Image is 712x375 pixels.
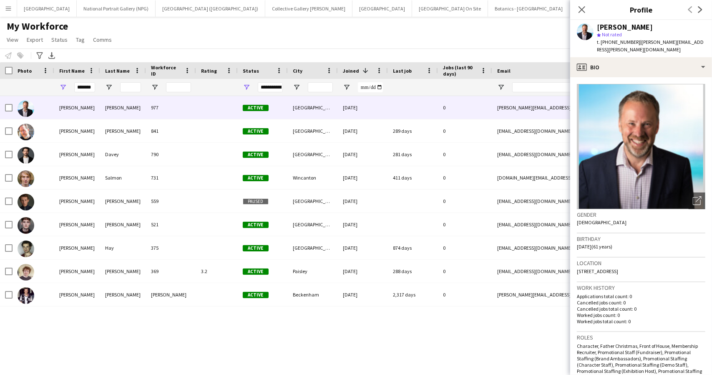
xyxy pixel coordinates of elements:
div: [EMAIL_ADDRESS][DOMAIN_NAME] [492,190,659,213]
div: 289 days [388,119,438,142]
button: Open Filter Menu [151,84,159,91]
div: 411 days [388,166,438,189]
p: Worked jobs count: 0 [577,312,705,318]
span: Joined [343,68,359,74]
button: Open Filter Menu [293,84,300,91]
p: Cancelled jobs count: 0 [577,299,705,306]
div: 281 days [388,143,438,166]
div: 369 [146,260,196,283]
div: 731 [146,166,196,189]
div: 0 [438,260,492,283]
p: Cancelled jobs total count: 0 [577,306,705,312]
a: Comms [90,34,115,45]
img: Matthew Davey [18,147,34,164]
div: Open photos pop-in [689,193,705,209]
button: Open Filter Menu [105,84,113,91]
div: [GEOGRAPHIC_DATA] [288,96,338,119]
div: [PERSON_NAME] [597,23,653,31]
input: Joined Filter Input [358,82,383,92]
div: [PERSON_NAME][EMAIL_ADDRESS][DOMAIN_NAME] [492,283,659,306]
div: [PERSON_NAME] [54,190,100,213]
div: 0 [438,283,492,306]
div: 559 [146,190,196,213]
span: Active [243,105,269,111]
button: [GEOGRAPHIC_DATA] [17,0,77,17]
button: Open Filter Menu [343,84,350,91]
div: [PERSON_NAME] [100,119,146,142]
div: [DATE] [338,283,388,306]
div: 841 [146,119,196,142]
img: Matthew Cobain [18,217,34,234]
span: Paused [243,198,269,205]
div: [DATE] [338,96,388,119]
input: First Name Filter Input [74,82,95,92]
div: [GEOGRAPHIC_DATA] [288,190,338,213]
div: 0 [438,166,492,189]
div: 0 [438,190,492,213]
div: [PERSON_NAME] [100,96,146,119]
div: [GEOGRAPHIC_DATA] [288,119,338,142]
button: [GEOGRAPHIC_DATA] [352,0,412,17]
span: My Workforce [7,20,68,33]
img: MATTHEW THOMAS [18,194,34,210]
span: Export [27,36,43,43]
span: t. [PHONE_NUMBER] [597,39,640,45]
span: Status [243,68,259,74]
div: [DATE] [338,143,388,166]
span: Photo [18,68,32,74]
button: [GEOGRAPHIC_DATA] (HES) [570,0,642,17]
h3: Profile [570,4,712,15]
div: [PERSON_NAME] [54,236,100,259]
span: Active [243,245,269,251]
p: Worked jobs total count: 0 [577,318,705,324]
p: Applications total count: 0 [577,293,705,299]
div: [PERSON_NAME] [100,260,146,283]
button: Open Filter Menu [243,84,250,91]
div: 0 [438,236,492,259]
span: City [293,68,302,74]
div: [EMAIL_ADDRESS][DOMAIN_NAME] [492,236,659,259]
span: Rating [201,68,217,74]
div: [PERSON_NAME] [54,143,100,166]
div: [PERSON_NAME] [54,96,100,119]
div: 977 [146,96,196,119]
div: 0 [438,143,492,166]
input: Last Name Filter Input [120,82,141,92]
div: Bio [570,57,712,77]
div: 0 [438,213,492,236]
span: Last Name [105,68,130,74]
img: Matthew Ryan [18,287,34,304]
input: Workforce ID Filter Input [166,82,191,92]
div: [PERSON_NAME] [146,283,196,306]
div: [PERSON_NAME] [100,213,146,236]
span: Jobs (last 90 days) [443,64,477,77]
a: View [3,34,22,45]
div: [PERSON_NAME] [54,119,100,142]
span: | [PERSON_NAME][EMAIL_ADDRESS][PERSON_NAME][DOMAIN_NAME] [597,39,704,53]
div: [DATE] [338,166,388,189]
input: Email Filter Input [512,82,654,92]
div: [EMAIL_ADDRESS][DOMAIN_NAME] [492,119,659,142]
span: Status [51,36,68,43]
span: Active [243,292,269,298]
button: Open Filter Menu [497,84,505,91]
img: Matthew Morris [18,124,34,140]
input: City Filter Input [308,82,333,92]
div: [DOMAIN_NAME][EMAIL_ADDRESS][DOMAIN_NAME] [492,166,659,189]
h3: Work history [577,284,705,291]
span: [STREET_ADDRESS] [577,268,618,274]
div: Salmon [100,166,146,189]
div: 2,317 days [388,283,438,306]
span: [DEMOGRAPHIC_DATA] [577,219,626,226]
div: [GEOGRAPHIC_DATA] [288,143,338,166]
img: Crew avatar or photo [577,84,705,209]
div: 375 [146,236,196,259]
div: [EMAIL_ADDRESS][DOMAIN_NAME] [492,260,659,283]
div: 521 [146,213,196,236]
span: Not rated [602,31,622,38]
button: Collective Gallery [PERSON_NAME] [265,0,352,17]
div: [DATE] [338,119,388,142]
div: 790 [146,143,196,166]
div: [PERSON_NAME] [54,213,100,236]
span: Tag [76,36,85,43]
